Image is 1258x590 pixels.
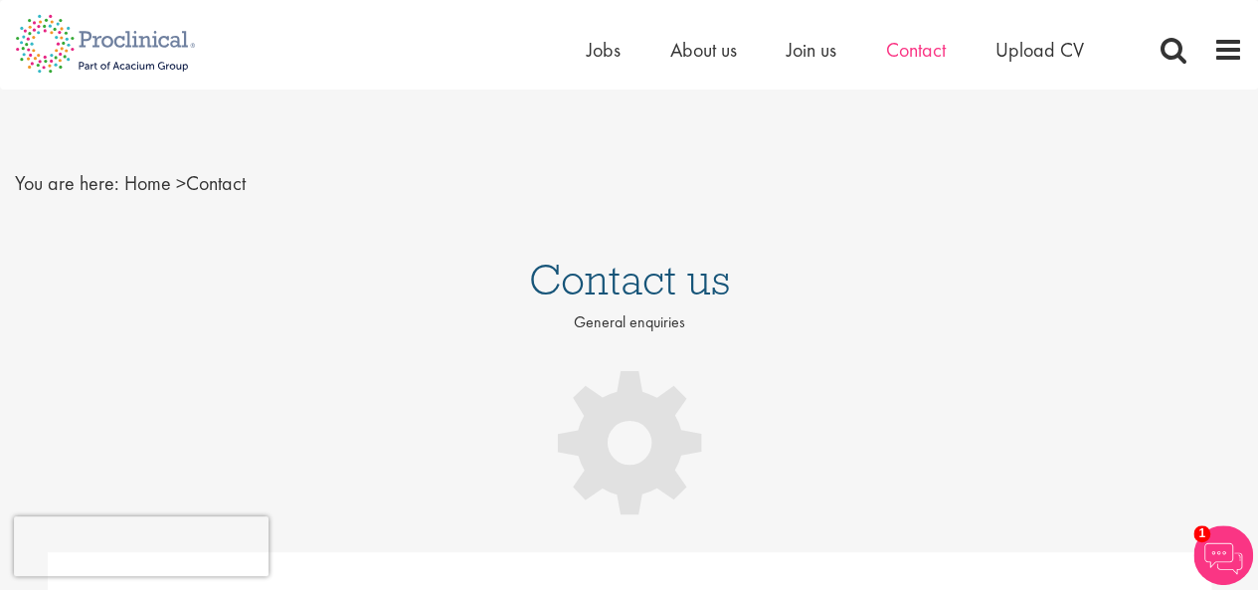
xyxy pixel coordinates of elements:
[124,170,171,196] a: breadcrumb link to Home
[1193,525,1253,585] img: Chatbot
[995,37,1084,63] a: Upload CV
[15,170,119,196] span: You are here:
[176,170,186,196] span: >
[14,516,269,576] iframe: reCAPTCHA
[670,37,737,63] a: About us
[787,37,836,63] a: Join us
[886,37,946,63] a: Contact
[587,37,621,63] a: Jobs
[124,170,246,196] span: Contact
[1193,525,1210,542] span: 1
